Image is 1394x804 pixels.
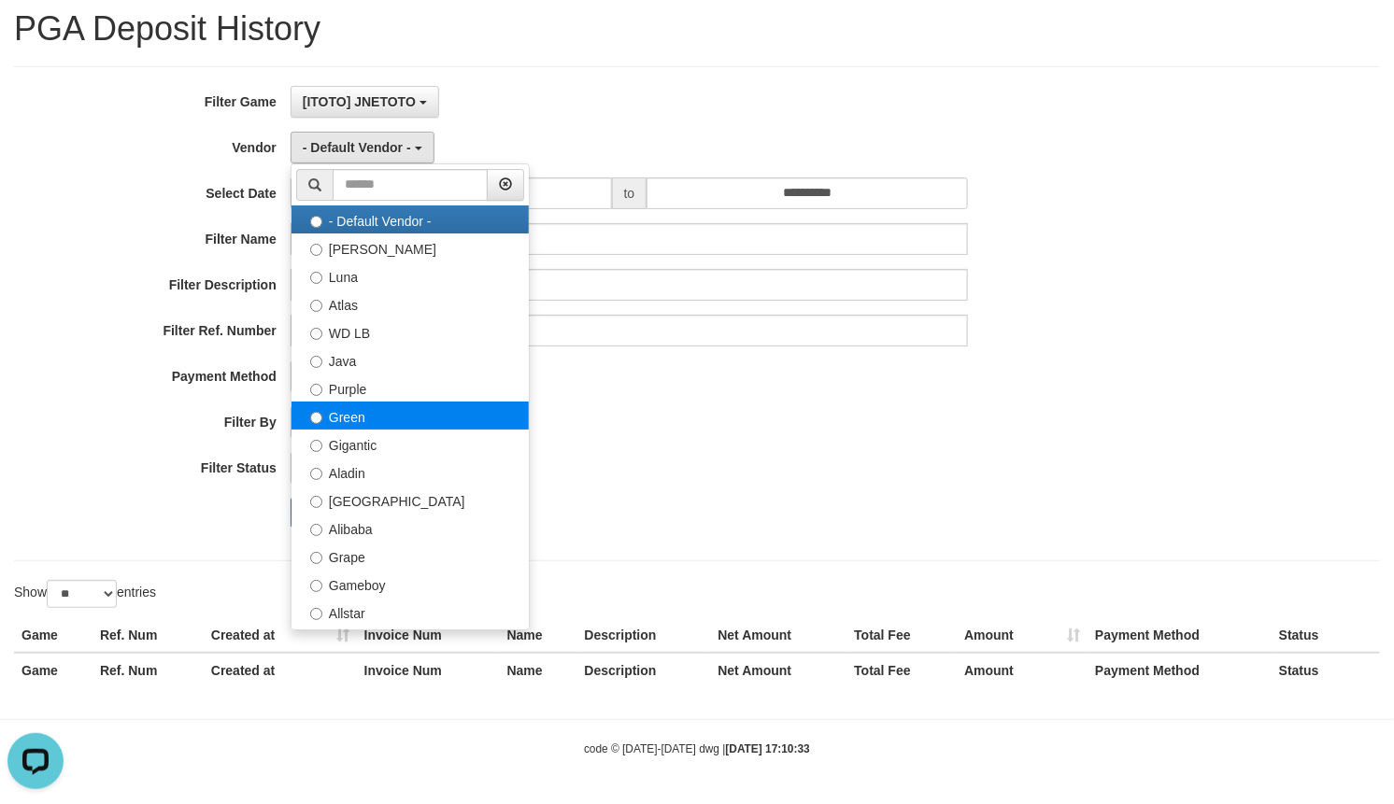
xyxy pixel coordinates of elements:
[1272,653,1380,687] th: Status
[310,244,322,256] input: [PERSON_NAME]
[292,430,529,458] label: Gigantic
[1272,618,1380,653] th: Status
[310,524,322,536] input: Alibaba
[14,10,1380,48] h1: PGA Deposit History
[92,618,204,653] th: Ref. Num
[292,486,529,514] label: [GEOGRAPHIC_DATA]
[7,7,64,63] button: Open LiveChat chat widget
[957,618,1088,653] th: Amount
[357,618,500,653] th: Invoice Num
[577,653,711,687] th: Description
[310,468,322,480] input: Aladin
[310,412,322,424] input: Green
[310,580,322,592] input: Gameboy
[310,552,322,564] input: Grape
[310,272,322,284] input: Luna
[584,742,810,755] small: code © [DATE]-[DATE] dwg |
[292,289,529,317] label: Atlas
[310,300,322,312] input: Atlas
[292,346,529,374] label: Java
[47,580,117,608] select: Showentries
[303,140,411,155] span: - Default Vendor -
[292,374,529,402] label: Purple
[292,317,529,346] label: WD LB
[292,542,529,570] label: Grape
[303,94,416,109] span: [ITOTO] JNETOTO
[204,653,357,687] th: Created at
[292,626,529,654] label: Xtr
[846,618,957,653] th: Total Fee
[726,742,810,755] strong: [DATE] 17:10:33
[14,618,92,653] th: Game
[291,86,439,118] button: [ITOTO] JNETOTO
[310,608,322,620] input: Allstar
[310,216,322,228] input: - Default Vendor -
[292,205,529,233] label: - Default Vendor -
[310,384,322,396] input: Purple
[612,177,647,209] span: to
[710,653,846,687] th: Net Amount
[500,653,577,687] th: Name
[500,618,577,653] th: Name
[1088,618,1272,653] th: Payment Method
[292,458,529,486] label: Aladin
[310,440,322,452] input: Gigantic
[846,653,957,687] th: Total Fee
[310,356,322,368] input: Java
[292,598,529,626] label: Allstar
[310,496,322,508] input: [GEOGRAPHIC_DATA]
[204,618,357,653] th: Created at
[292,233,529,261] label: [PERSON_NAME]
[291,132,434,163] button: - Default Vendor -
[14,653,92,687] th: Game
[710,618,846,653] th: Net Amount
[1088,653,1272,687] th: Payment Method
[292,570,529,598] label: Gameboy
[577,618,711,653] th: Description
[92,653,204,687] th: Ref. Num
[957,653,1088,687] th: Amount
[357,653,500,687] th: Invoice Num
[292,514,529,542] label: Alibaba
[310,328,322,340] input: WD LB
[14,580,156,608] label: Show entries
[292,261,529,289] label: Luna
[292,402,529,430] label: Green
